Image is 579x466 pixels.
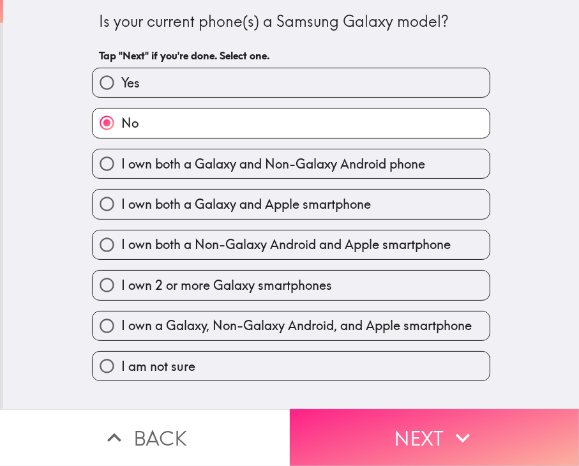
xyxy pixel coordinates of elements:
[121,74,140,92] span: Yes
[93,109,490,137] button: No
[121,155,425,173] span: I own both a Galaxy and Non-Galaxy Android phone
[93,352,490,380] button: I am not sure
[121,195,371,213] span: I own both a Galaxy and Apple smartphone
[93,190,490,218] button: I own both a Galaxy and Apple smartphone
[93,271,490,299] button: I own 2 or more Galaxy smartphones
[121,357,195,375] span: I am not sure
[93,149,490,178] button: I own both a Galaxy and Non-Galaxy Android phone
[121,317,472,334] span: I own a Galaxy, Non-Galaxy Android, and Apple smartphone
[99,11,483,33] div: Is your current phone(s) a Samsung Galaxy model?
[93,68,490,97] button: Yes
[121,114,139,132] span: No
[93,312,490,340] button: I own a Galaxy, Non-Galaxy Android, and Apple smartphone
[99,49,483,63] h6: Tap "Next" if you're done. Select one.
[121,276,332,294] span: I own 2 or more Galaxy smartphones
[93,230,490,259] button: I own both a Non-Galaxy Android and Apple smartphone
[121,236,451,253] span: I own both a Non-Galaxy Android and Apple smartphone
